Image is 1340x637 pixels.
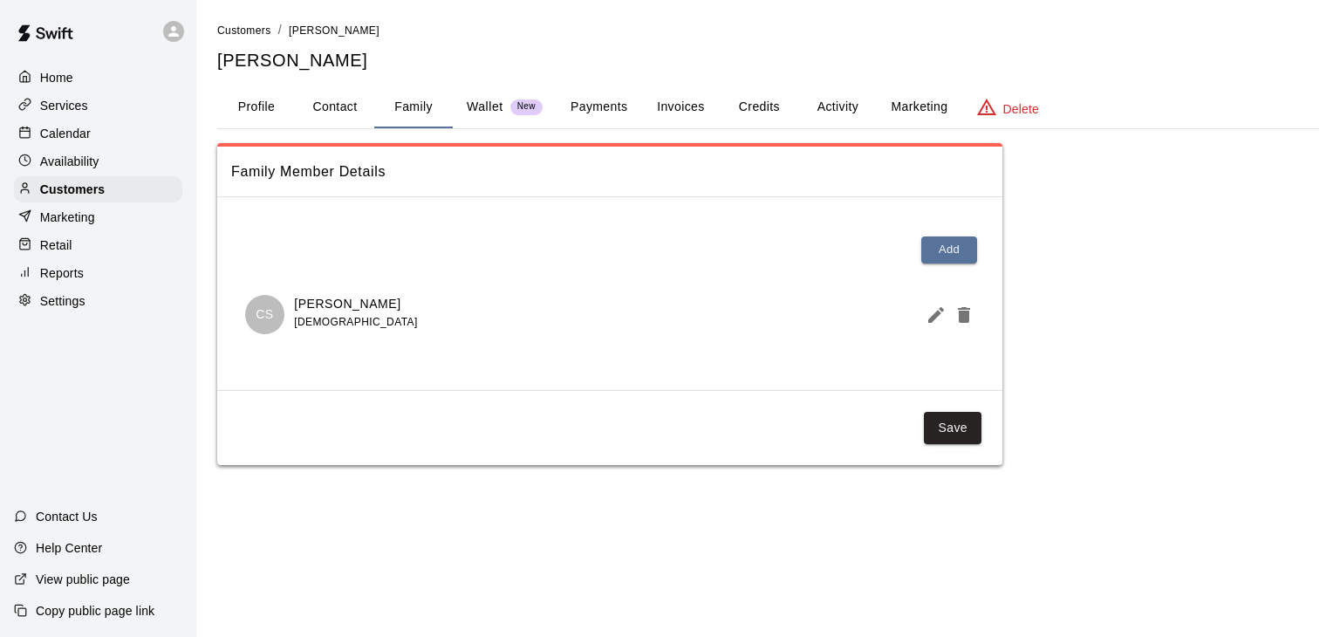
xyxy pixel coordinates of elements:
p: Calendar [40,125,91,142]
a: Settings [14,288,182,314]
p: Services [40,97,88,114]
span: Family Member Details [231,161,988,183]
button: Invoices [641,86,720,128]
button: Credits [720,86,798,128]
a: Customers [14,176,182,202]
button: Activity [798,86,877,128]
a: Marketing [14,204,182,230]
a: Availability [14,148,182,175]
h5: [PERSON_NAME] [217,49,1319,72]
a: Customers [217,23,271,37]
span: [DEMOGRAPHIC_DATA] [294,316,417,328]
a: Services [14,92,182,119]
p: Settings [40,292,85,310]
p: View public page [36,571,130,588]
button: Edit Member [919,298,947,332]
button: Save [924,412,981,444]
div: Cayden Stafford [245,295,284,334]
nav: breadcrumb [217,21,1319,40]
p: Marketing [40,209,95,226]
p: Contact Us [36,508,98,525]
p: Delete [1003,100,1039,118]
div: basic tabs example [217,86,1319,128]
p: Copy public page link [36,602,154,620]
a: Retail [14,232,182,258]
li: / [278,21,282,39]
button: Payments [557,86,641,128]
button: Family [374,86,453,128]
button: Delete [947,298,974,332]
button: Add [921,236,977,264]
a: Calendar [14,120,182,147]
span: Customers [217,24,271,37]
p: CS [256,305,274,324]
a: Reports [14,260,182,286]
p: Retail [40,236,72,254]
p: Home [40,69,73,86]
p: Reports [40,264,84,282]
p: Availability [40,153,99,170]
button: Contact [296,86,374,128]
p: Customers [40,181,105,198]
span: [PERSON_NAME] [289,24,379,37]
span: New [510,101,543,113]
a: Home [14,65,182,91]
button: Profile [217,86,296,128]
p: Wallet [467,98,503,116]
p: Help Center [36,539,102,557]
p: [PERSON_NAME] [294,295,417,313]
button: Marketing [877,86,961,128]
